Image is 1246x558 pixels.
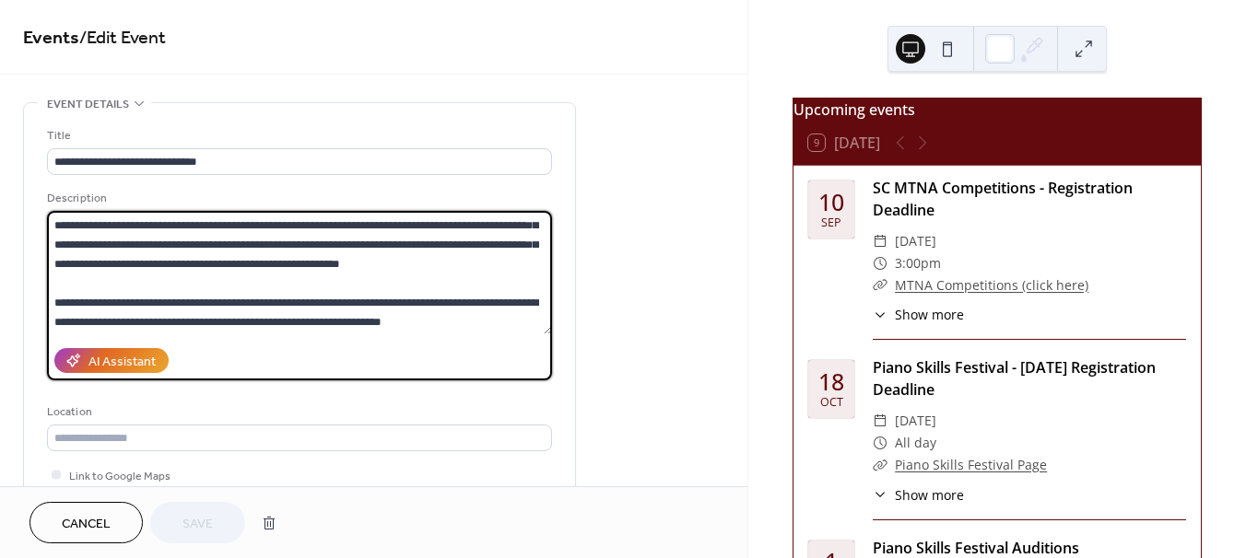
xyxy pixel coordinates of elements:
[47,95,129,114] span: Event details
[873,454,887,476] div: ​
[873,274,887,296] div: ​
[873,178,1133,220] a: SC MTNA Competitions - Registration Deadline
[895,276,1088,294] a: MTNA Competitions (click here)
[793,99,1201,121] div: Upcoming events
[873,485,887,505] div: ​
[47,402,548,422] div: Location
[895,252,941,274] span: 3:00pm
[818,370,844,393] div: 18
[23,20,79,56] a: Events
[873,305,887,324] div: ​
[895,432,936,454] span: All day
[62,515,111,534] span: Cancel
[895,485,964,505] span: Show more
[820,397,843,409] div: Oct
[88,353,156,372] div: AI Assistant
[54,348,169,373] button: AI Assistant
[895,456,1047,473] a: Piano Skills Festival Page
[873,432,887,454] div: ​
[895,230,936,252] span: [DATE]
[818,191,844,214] div: 10
[873,357,1156,400] a: Piano Skills Festival - [DATE] Registration Deadline
[29,502,143,543] button: Cancel
[873,485,964,505] button: ​Show more
[873,538,1079,558] a: Piano Skills Festival Auditions
[895,410,936,432] span: [DATE]
[69,467,170,486] span: Link to Google Maps
[47,126,548,145] div: Title
[873,305,964,324] button: ​Show more
[895,305,964,324] span: Show more
[821,217,841,229] div: Sep
[873,252,887,274] div: ​
[873,230,887,252] div: ​
[873,410,887,432] div: ​
[79,20,166,56] span: / Edit Event
[47,189,548,208] div: Description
